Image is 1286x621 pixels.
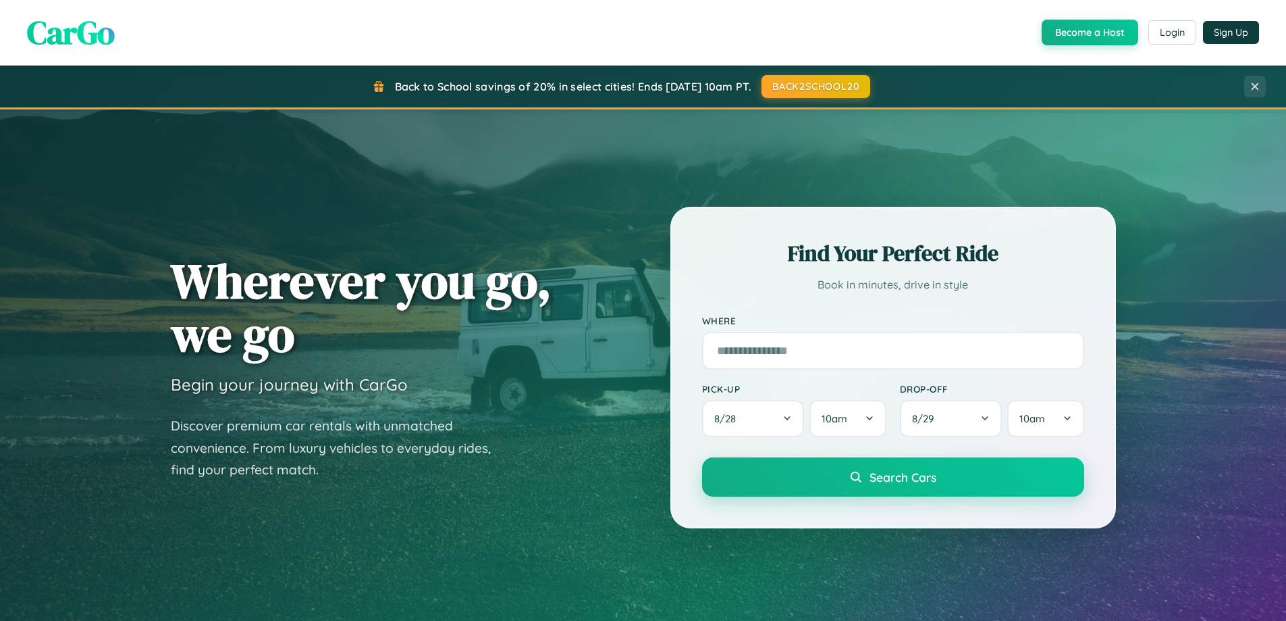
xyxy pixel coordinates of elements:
span: CarGo [27,10,115,55]
button: Become a Host [1042,20,1138,45]
button: 10am [1007,400,1083,437]
button: Sign Up [1203,21,1259,44]
button: BACK2SCHOOL20 [761,75,870,98]
label: Where [702,315,1084,326]
span: 8 / 29 [912,412,940,425]
span: 8 / 28 [714,412,743,425]
button: 8/29 [900,400,1002,437]
span: 10am [822,412,847,425]
button: Search Cars [702,457,1084,497]
p: Discover premium car rentals with unmatched convenience. From luxury vehicles to everyday rides, ... [171,415,508,481]
label: Drop-off [900,383,1084,395]
button: 8/28 [702,400,805,437]
span: Back to School savings of 20% in select cities! Ends [DATE] 10am PT. [395,80,751,93]
button: Login [1148,20,1196,45]
h1: Wherever you go, we go [171,254,552,361]
h3: Begin your journey with CarGo [171,374,408,395]
span: 10am [1019,412,1045,425]
span: Search Cars [869,470,936,485]
h2: Find Your Perfect Ride [702,239,1084,268]
button: 10am [809,400,886,437]
label: Pick-up [702,383,886,395]
p: Book in minutes, drive in style [702,275,1084,295]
